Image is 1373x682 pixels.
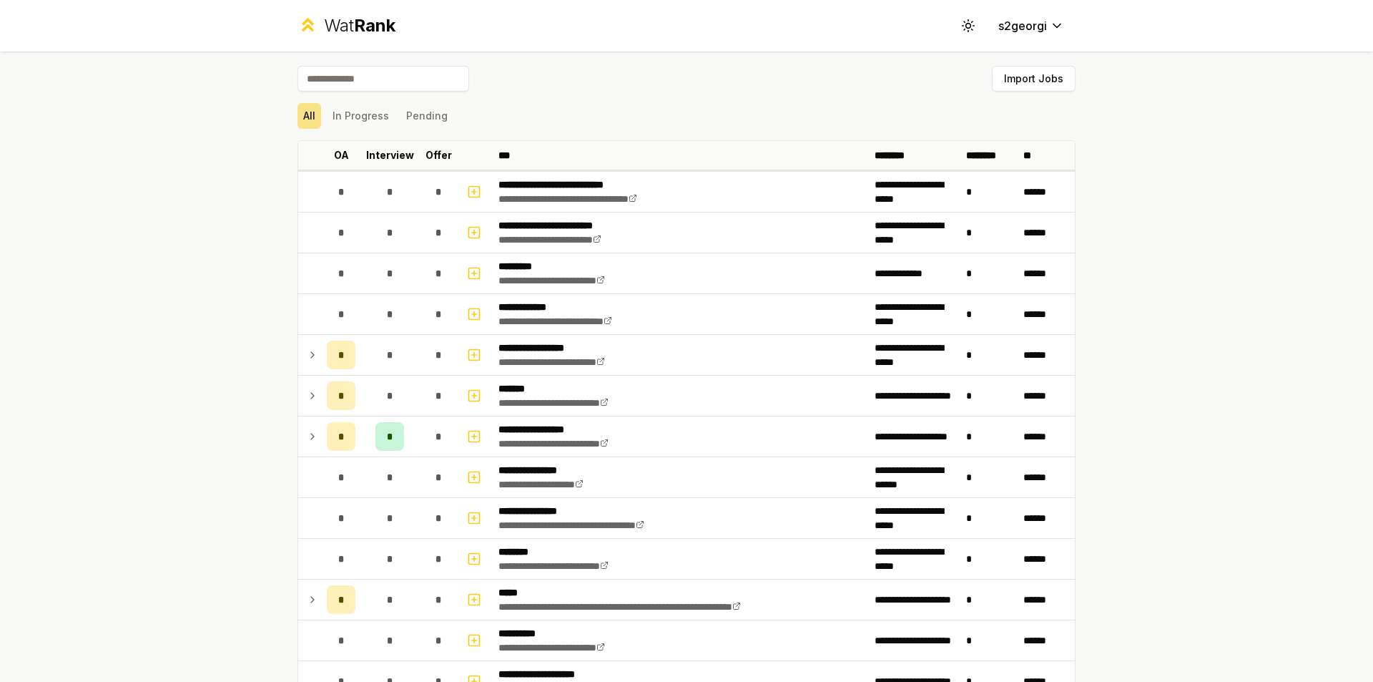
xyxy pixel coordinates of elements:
button: s2georgi [987,13,1076,39]
span: s2georgi [998,17,1047,34]
button: Import Jobs [992,66,1076,92]
a: WatRank [297,14,395,37]
button: All [297,103,321,129]
button: Pending [400,103,453,129]
div: Wat [324,14,395,37]
button: In Progress [327,103,395,129]
span: Rank [354,15,395,36]
p: Offer [425,148,452,162]
p: OA [334,148,349,162]
p: Interview [366,148,414,162]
